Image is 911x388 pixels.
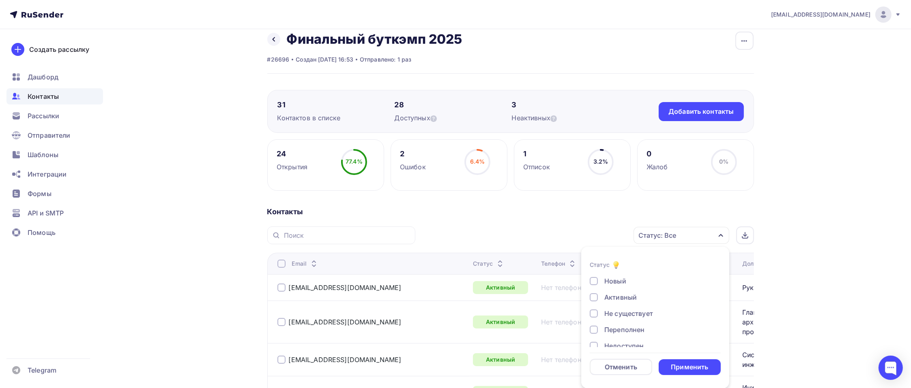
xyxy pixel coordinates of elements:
[541,283,585,292] a: Нет телефона
[742,283,767,292] div: Рук отр
[671,362,708,372] div: Применить
[6,185,103,202] a: Формы
[28,189,52,198] span: Формы
[668,107,734,116] div: Добавить контакты
[277,162,307,172] div: Открытия
[473,260,505,268] div: Статус
[590,261,610,269] div: Статус
[604,292,637,302] div: Активный
[771,6,901,23] a: [EMAIL_ADDRESS][DOMAIN_NAME]
[28,365,56,375] span: Telegram
[473,316,528,328] div: Активный
[6,69,103,85] a: Дашборд
[633,226,730,244] button: Статус: Все
[6,147,103,163] a: Шаблоны
[604,276,626,286] div: Новый
[6,108,103,124] a: Рассылки
[719,158,728,165] span: 0%
[473,281,528,294] div: Активный
[289,284,402,292] a: [EMAIL_ADDRESS][DOMAIN_NAME]
[395,113,512,123] div: Доступных
[604,309,653,318] div: Не существует
[287,31,462,47] h2: Финальный буткэмп 2025
[400,162,426,172] div: Ошибок
[604,325,645,335] div: Переполнен
[29,45,89,54] div: Создать рассылку
[267,55,290,64] div: #26696
[360,55,411,64] div: Отправлено: 1 раз
[28,228,56,237] span: Помощь
[28,111,59,121] span: Рассылки
[28,208,64,218] span: API и SMTP
[604,341,644,351] div: Недоступен
[470,158,485,165] span: 6.4%
[289,318,402,326] a: [EMAIL_ADDRESS][DOMAIN_NAME]
[6,127,103,143] a: Отправители
[523,149,550,159] div: 1
[512,113,629,123] div: Неактивных
[541,260,577,268] div: Телефон
[28,92,59,101] span: Контакты
[28,130,71,140] span: Отправители
[267,207,754,217] div: Контакты
[541,317,585,327] a: Нет телефона
[523,162,550,172] div: Отписок
[473,353,528,366] div: Активный
[296,55,353,64] div: Создан [DATE] 16:53
[346,158,363,165] span: 77.4%
[647,149,668,159] div: 0
[284,231,410,240] input: Поиск
[289,356,402,364] a: [EMAIL_ADDRESS][DOMAIN_NAME]
[28,72,58,82] span: Дашборд
[647,162,668,172] div: Жалоб
[292,260,319,268] div: Email
[512,100,629,110] div: 3
[742,350,806,369] div: Системный инженер
[541,355,585,365] a: Нет телефона
[277,149,307,159] div: 24
[742,260,775,268] div: Должность
[593,158,608,165] span: 3.2%
[277,100,395,110] div: 31
[28,150,58,160] span: Шаблоны
[28,169,67,179] span: Интеграции
[639,230,677,240] div: Статус: Все
[6,88,103,104] a: Контакты
[605,362,637,372] div: Отменить
[742,307,806,337] div: Главный архитектор проектов по ИБ
[277,113,395,123] div: Контактов в списке
[771,11,870,19] span: [EMAIL_ADDRESS][DOMAIN_NAME]
[395,100,512,110] div: 28
[400,149,426,159] div: 2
